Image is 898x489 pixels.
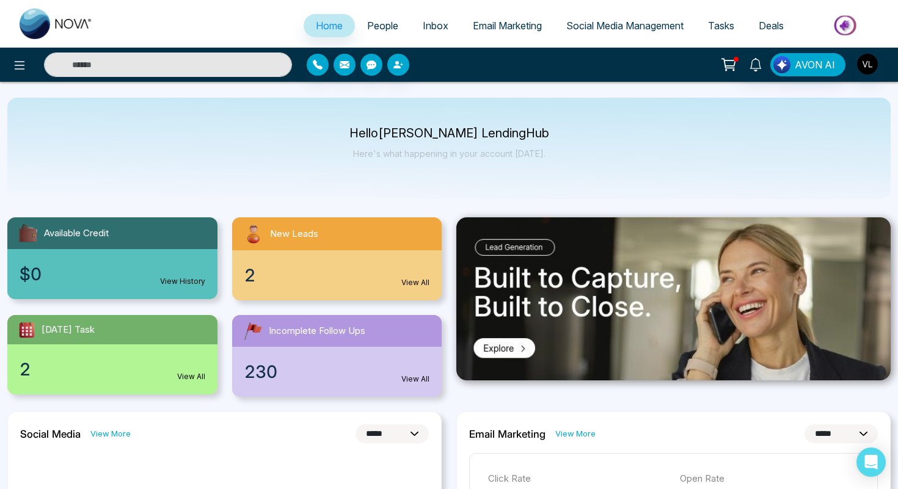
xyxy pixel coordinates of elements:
span: Deals [759,20,784,32]
span: [DATE] Task [42,323,95,337]
img: User Avatar [857,54,878,74]
span: Inbox [423,20,448,32]
span: 2 [20,357,31,382]
p: Hello [PERSON_NAME] LendingHub [349,128,549,139]
span: People [367,20,398,32]
img: Lead Flow [773,56,790,73]
img: newLeads.svg [242,222,265,245]
span: Social Media Management [566,20,684,32]
img: availableCredit.svg [17,222,39,244]
div: Open Intercom Messenger [856,447,886,477]
a: View More [90,428,131,440]
button: AVON AI [770,53,845,76]
img: followUps.svg [242,320,264,342]
span: $0 [20,261,42,287]
span: Available Credit [44,226,109,241]
a: People [355,14,411,37]
a: Deals [747,14,796,37]
p: Click Rate [488,472,668,486]
a: Inbox [411,14,461,37]
a: View All [401,277,429,288]
span: Incomplete Follow Ups [269,324,365,338]
span: 230 [244,359,277,385]
p: Open Rate [680,472,860,486]
img: . [456,217,891,380]
h2: Social Media [20,428,81,440]
span: Tasks [708,20,734,32]
a: Home [304,14,355,37]
a: Social Media Management [554,14,696,37]
p: Here's what happening in your account [DATE]. [349,148,549,159]
img: Market-place.gif [802,12,891,39]
img: todayTask.svg [17,320,37,339]
h2: Email Marketing [469,428,546,440]
a: View History [160,276,205,287]
img: Nova CRM Logo [20,9,93,39]
a: View All [401,374,429,385]
span: Email Marketing [473,20,542,32]
a: Tasks [696,14,747,37]
a: View More [555,428,596,440]
span: New Leads [270,227,318,241]
a: Incomplete Follow Ups230View All [225,315,450,397]
a: New Leads2View All [225,217,450,300]
span: Home [316,20,343,32]
a: Email Marketing [461,14,554,37]
span: 2 [244,263,255,288]
a: View All [177,371,205,382]
span: AVON AI [795,57,835,72]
